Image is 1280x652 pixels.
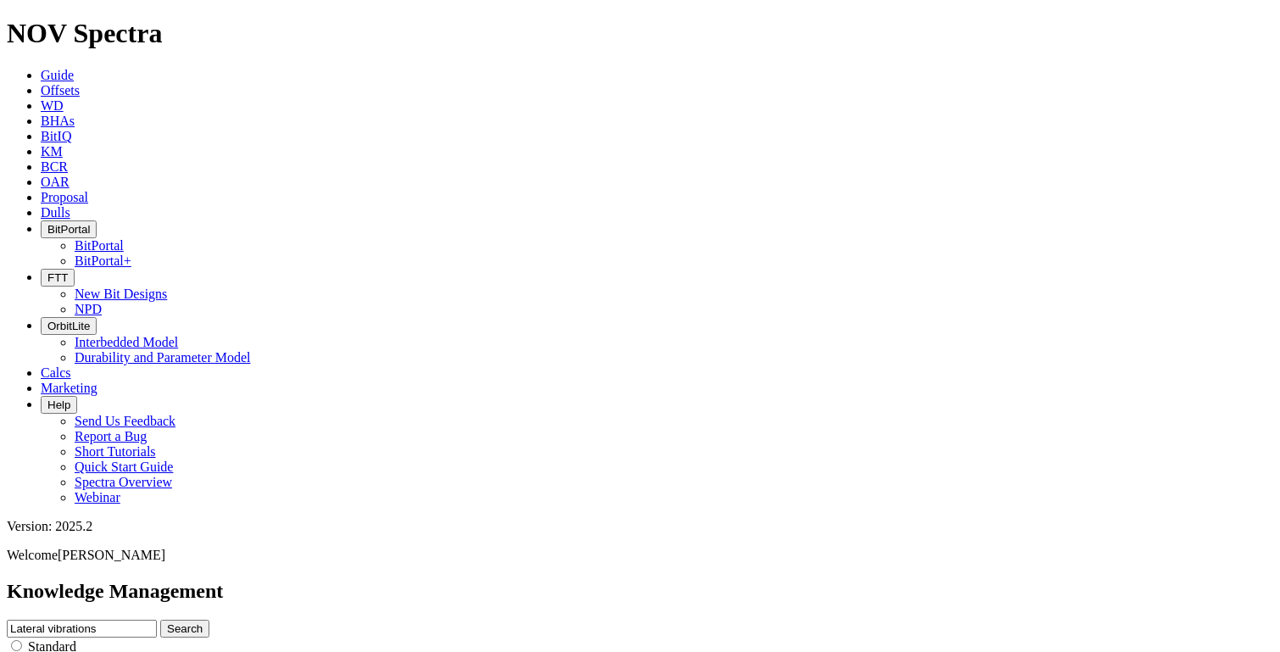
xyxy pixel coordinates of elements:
span: [PERSON_NAME] [58,548,165,562]
button: FTT [41,269,75,287]
span: BitPortal [47,223,90,236]
a: Offsets [41,83,80,98]
a: BitPortal+ [75,254,131,268]
a: KM [41,144,63,159]
button: BitPortal [41,220,97,238]
a: Interbedded Model [75,335,178,349]
a: New Bit Designs [75,287,167,301]
span: OrbitLite [47,320,90,332]
a: Dulls [41,205,70,220]
button: OrbitLite [41,317,97,335]
button: Help [41,396,77,414]
a: Proposal [41,190,88,204]
a: BitPortal [75,238,124,253]
h2: Knowledge Management [7,580,1273,603]
a: Webinar [75,490,120,504]
a: Durability and Parameter Model [75,350,251,365]
a: Marketing [41,381,97,395]
h1: NOV Spectra [7,18,1273,49]
p: Welcome [7,548,1273,563]
a: BCR [41,159,68,174]
a: Guide [41,68,74,82]
a: BitIQ [41,129,71,143]
button: Search [160,620,209,638]
a: Spectra Overview [75,475,172,489]
a: Send Us Feedback [75,414,175,428]
div: Version: 2025.2 [7,519,1273,534]
a: WD [41,98,64,113]
a: NPD [75,302,102,316]
a: Short Tutorials [75,444,156,459]
a: Report a Bug [75,429,147,443]
a: Calcs [41,365,71,380]
input: e.g. Smoothsteer Record [7,620,157,638]
span: Help [47,398,70,411]
span: FTT [47,271,68,284]
a: BHAs [41,114,75,128]
a: OAR [41,175,70,189]
a: Quick Start Guide [75,460,173,474]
